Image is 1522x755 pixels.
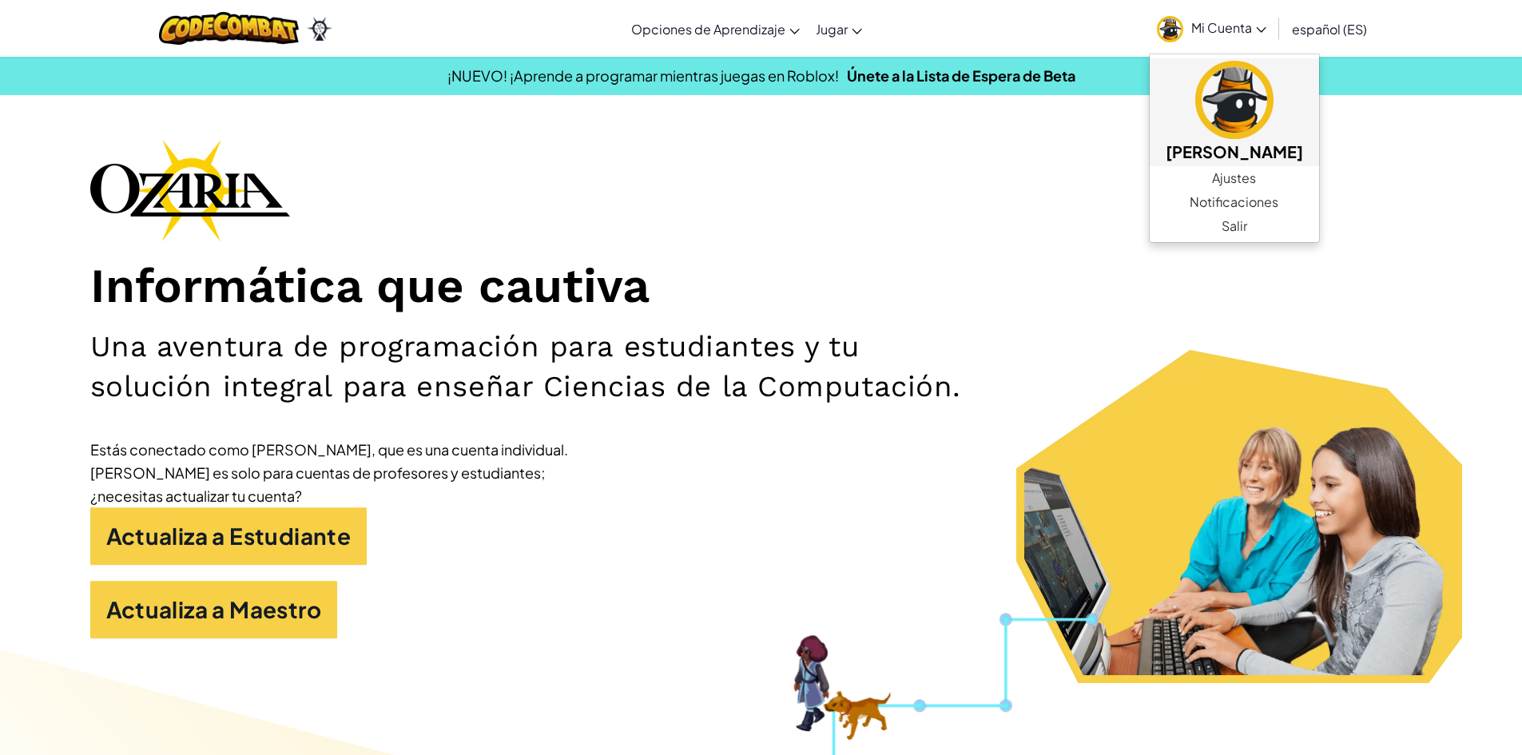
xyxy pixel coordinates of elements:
[90,257,1433,316] h1: Informática que cautiva
[1149,3,1274,54] a: Mi Cuenta
[623,7,808,50] a: Opciones de Aprendizaje
[1150,190,1319,214] a: Notificaciones
[90,507,368,565] a: Actualiza a Estudiante
[307,17,332,41] img: Ozaria
[808,7,870,50] a: Jugar
[1157,16,1183,42] img: avatar
[90,581,338,638] a: Actualiza a Maestro
[1150,166,1319,190] a: Ajustes
[816,21,848,38] span: Jugar
[1166,139,1303,164] h5: [PERSON_NAME]
[631,21,785,38] span: Opciones de Aprendizaje
[1150,214,1319,238] a: Salir
[1150,58,1319,166] a: [PERSON_NAME]
[90,139,290,241] img: Ozaria branding logo
[90,327,990,406] h2: Una aventura de programación para estudiantes y tu solución integral para enseñar Ciencias de la ...
[1292,21,1367,38] span: español (ES)
[847,66,1075,85] a: Únete a la Lista de Espera de Beta
[159,12,299,45] img: CodeCombat logo
[447,66,839,85] span: ¡NUEVO! ¡Aprende a programar mientras juegas en Roblox!
[1190,193,1278,212] span: Notificaciones
[1195,61,1274,139] img: avatar
[1191,19,1266,36] span: Mi Cuenta
[1284,7,1375,50] a: español (ES)
[90,438,570,507] div: Estás conectado como [PERSON_NAME], que es una cuenta individual. [PERSON_NAME] es solo para cuen...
